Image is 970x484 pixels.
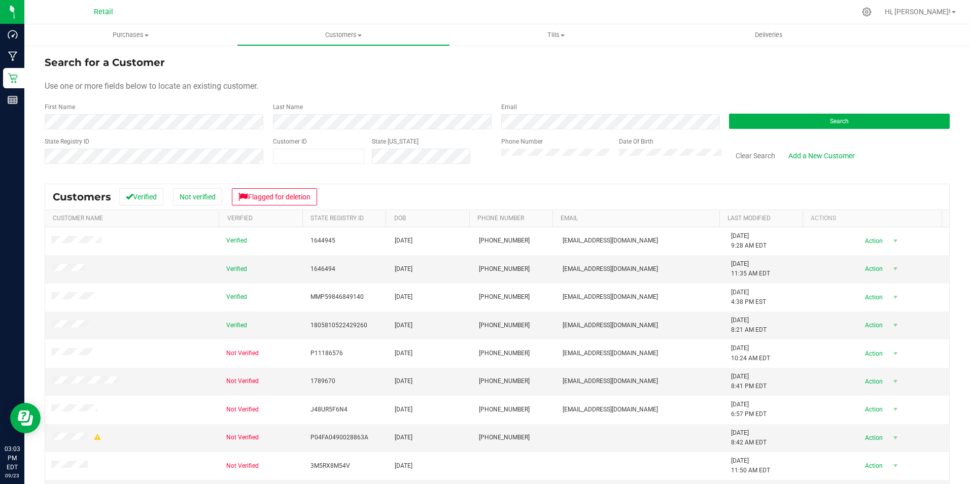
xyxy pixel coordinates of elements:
span: [DATE] [395,321,412,330]
inline-svg: Manufacturing [8,51,18,61]
label: Customer ID [273,137,307,146]
p: 09/23 [5,472,20,479]
label: Last Name [273,102,303,112]
span: [DATE] 11:50 AM EDT [731,456,770,475]
iframe: Resource center [10,403,41,433]
span: Not Verified [226,376,259,386]
div: Actions [811,215,938,222]
span: Action [856,459,889,473]
span: select [889,290,902,304]
span: Use one or more fields below to locate an existing customer. [45,81,258,91]
span: select [889,431,902,445]
span: [DATE] 8:41 PM EDT [731,372,767,391]
a: Phone Number [477,215,524,222]
span: 1646494 [310,264,335,274]
a: Add a New Customer [782,147,861,164]
span: P11186576 [310,349,343,358]
span: [DATE] 8:42 AM EDT [731,428,767,447]
span: Deliveries [741,30,796,40]
inline-svg: Reports [8,95,18,105]
span: [DATE] [395,349,412,358]
span: select [889,318,902,332]
a: DOB [394,215,406,222]
a: Deliveries [663,24,875,46]
span: MMP59846849140 [310,292,364,302]
span: [DATE] 6:57 PM EDT [731,400,767,419]
label: State Registry ID [45,137,89,146]
a: Customer Name [53,215,103,222]
span: Customers [237,30,449,40]
span: [DATE] [395,292,412,302]
a: Tills [450,24,663,46]
span: Action [856,234,889,248]
label: First Name [45,102,75,112]
label: Date Of Birth [619,137,653,146]
a: Email [561,215,578,222]
button: Clear Search [729,147,782,164]
span: [PHONE_NUMBER] [479,264,530,274]
span: Action [856,347,889,361]
span: Not Verified [226,461,259,471]
span: [PHONE_NUMBER] [479,376,530,386]
span: [DATE] [395,433,412,442]
a: Purchases [24,24,237,46]
span: 1789670 [310,376,335,386]
span: [EMAIL_ADDRESS][DOMAIN_NAME] [563,405,658,414]
span: [EMAIL_ADDRESS][DOMAIN_NAME] [563,264,658,274]
span: Verified [226,292,247,302]
label: Phone Number [501,137,543,146]
span: [DATE] [395,376,412,386]
span: Action [856,431,889,445]
span: [DATE] [395,405,412,414]
span: Action [856,374,889,389]
span: [EMAIL_ADDRESS][DOMAIN_NAME] [563,292,658,302]
span: Not Verified [226,433,259,442]
span: [PHONE_NUMBER] [479,236,530,246]
span: [DATE] [395,461,412,471]
span: Action [856,262,889,276]
span: Not Verified [226,405,259,414]
span: [PHONE_NUMBER] [479,433,530,442]
span: 1805810522429260 [310,321,367,330]
span: P04FA0490028863A [310,433,368,442]
span: [PHONE_NUMBER] [479,349,530,358]
span: [PHONE_NUMBER] [479,405,530,414]
p: 03:03 PM EDT [5,444,20,472]
a: Customers [237,24,449,46]
span: [DATE] [395,236,412,246]
a: State Registry Id [310,215,364,222]
span: select [889,234,902,248]
a: Verified [227,215,253,222]
button: Not verified [173,188,222,205]
span: [EMAIL_ADDRESS][DOMAIN_NAME] [563,321,658,330]
span: Not Verified [226,349,259,358]
span: Customers [53,191,111,203]
span: [PHONE_NUMBER] [479,292,530,302]
span: select [889,402,902,417]
span: [DATE] 10:24 AM EDT [731,343,770,363]
button: Flagged for deletion [232,188,317,205]
label: Email [501,102,517,112]
inline-svg: Retail [8,73,18,83]
span: [PHONE_NUMBER] [479,321,530,330]
span: Action [856,402,889,417]
span: J48UR5F6N4 [310,405,348,414]
span: Verified [226,321,247,330]
span: select [889,347,902,361]
span: Verified [226,236,247,246]
span: Action [856,290,889,304]
span: Hi, [PERSON_NAME]! [885,8,951,16]
span: Verified [226,264,247,274]
a: Last Modified [727,215,771,222]
span: 3M5RX8M54V [310,461,350,471]
span: Purchases [24,30,237,40]
span: Retail [94,8,113,16]
button: Verified [119,188,163,205]
span: [EMAIL_ADDRESS][DOMAIN_NAME] [563,349,658,358]
span: 1644945 [310,236,335,246]
span: [DATE] 9:28 AM EDT [731,231,767,251]
div: Manage settings [860,7,873,17]
span: [DATE] 11:35 AM EDT [731,259,770,279]
div: Warning - Level 1 [93,433,102,442]
span: Search for a Customer [45,56,165,68]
